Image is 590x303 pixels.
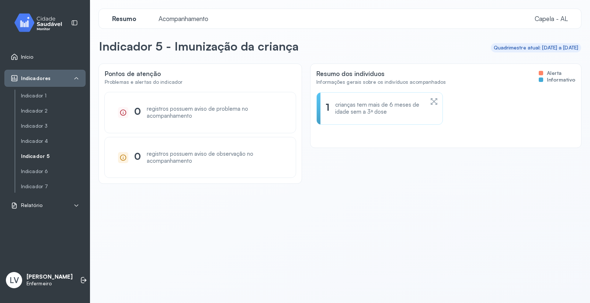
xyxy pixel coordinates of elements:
span: Início [21,54,34,60]
span: Informativo [547,76,575,83]
a: Indicador 6 [21,168,86,175]
div: 0 [134,151,141,165]
p: [PERSON_NAME] [27,273,73,280]
span: LV [10,275,19,285]
span: Relatório [21,202,42,209]
img: monitor.svg [8,12,74,34]
a: Indicador 3 [21,121,86,131]
div: Pontos de atenção [105,70,296,92]
div: registros possuem aviso de problema no acompanhamento [147,106,282,120]
a: Início [11,53,79,61]
a: Indicador 5 [21,153,86,159]
div: registros possuem aviso de observação no acompanhamento [147,151,282,165]
a: Indicador 2 [21,106,86,116]
div: Informações gerais sobre os indivíduos acompanhados [316,79,446,85]
a: Indicador 3 [21,123,86,129]
a: Indicador 1 [21,91,86,100]
a: Indicador 7 [21,183,86,190]
div: Problemas e alertas do indicador [105,79,183,85]
span: Resumo [108,15,141,23]
span: Capela - AL [535,15,568,23]
a: Indicador 6 [21,167,86,176]
span: Acompanhamento [154,15,213,23]
div: crianças tem mais de 6 meses de idade sem a 3ª dose [335,101,424,116]
div: Resumo dos indivíduos [316,70,446,78]
a: Indicador 4 [21,138,86,144]
a: Indicador 4 [21,137,86,146]
a: Indicador 7 [21,182,86,191]
a: Resumo [105,15,144,23]
div: 0 [134,106,141,120]
a: Indicador 1 [21,93,86,99]
a: Indicador 5 [21,152,86,161]
span: Alerta [547,70,562,76]
a: Acompanhamento [151,15,216,23]
p: Enfermeiro [27,280,73,287]
div: 1 [326,101,329,116]
div: Pontos de atenção [105,70,183,78]
div: Resumo dos indivíduos [316,70,575,92]
div: Quadrimestre atual: [DATE] a [DATE] [494,45,579,51]
span: Indicadores [21,75,51,82]
a: Indicador 2 [21,108,86,114]
p: Indicador 5 - Imunização da criança [99,39,299,54]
